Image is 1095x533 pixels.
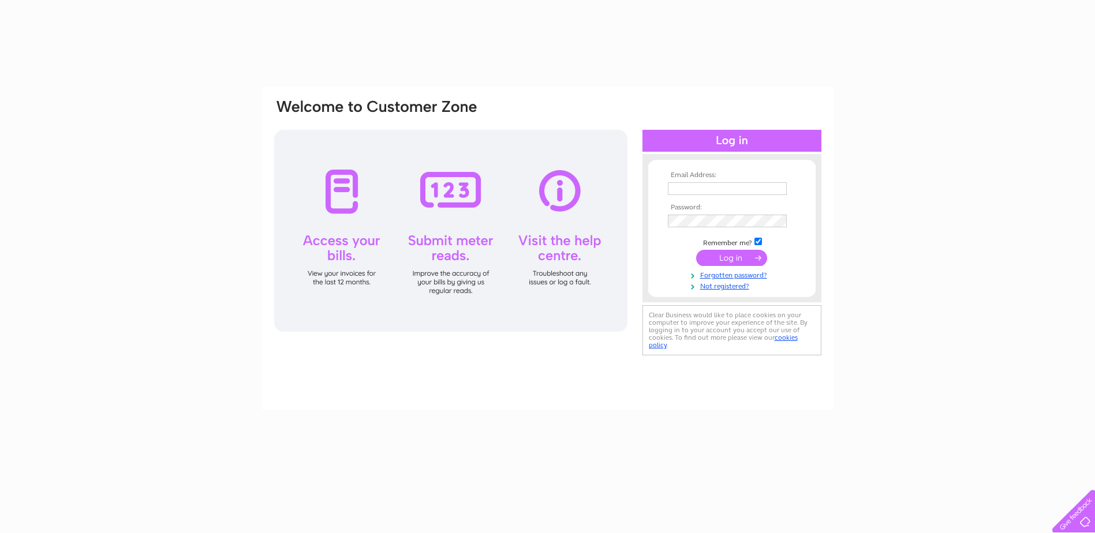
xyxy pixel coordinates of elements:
[668,280,799,291] a: Not registered?
[665,236,799,247] td: Remember me?
[665,171,799,179] th: Email Address:
[696,250,767,266] input: Submit
[649,333,798,349] a: cookies policy
[668,269,799,280] a: Forgotten password?
[642,305,821,355] div: Clear Business would like to place cookies on your computer to improve your experience of the sit...
[665,204,799,212] th: Password:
